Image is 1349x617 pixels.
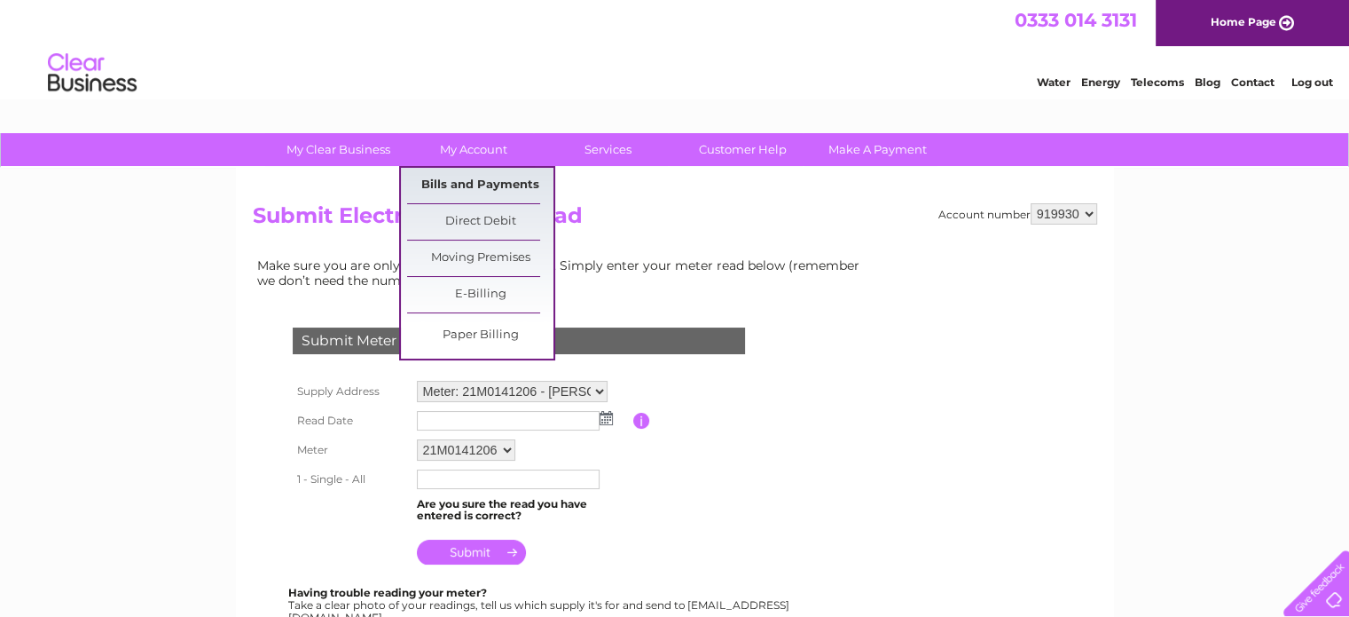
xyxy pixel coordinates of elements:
td: Are you sure the read you have entered is correct? [412,494,633,527]
div: Account number [938,203,1097,225]
a: Moving Premises [407,241,553,276]
div: Clear Business is a trading name of Verastar Limited (registered in [GEOGRAPHIC_DATA] No. 3667643... [256,10,1094,86]
input: Submit [417,540,526,565]
a: My Clear Business [265,133,412,166]
img: ... [600,411,613,425]
a: My Account [400,133,546,166]
th: Supply Address [288,376,412,407]
a: Blog [1195,75,1220,89]
b: Having trouble reading your meter? [288,586,487,599]
img: logo.png [47,46,137,100]
div: Submit Meter Read [293,328,745,354]
th: Meter [288,435,412,465]
td: Make sure you are only paying for what you use. Simply enter your meter read below (remember we d... [253,254,874,291]
a: Services [535,133,681,166]
input: Information [633,413,650,429]
th: Read Date [288,407,412,435]
a: 0333 014 3131 [1015,9,1137,31]
a: Paper Billing [407,318,553,353]
a: Energy [1081,75,1120,89]
a: E-Billing [407,277,553,312]
a: Log out [1290,75,1332,89]
a: Customer Help [670,133,816,166]
a: Direct Debit [407,204,553,240]
th: 1 - Single - All [288,465,412,494]
a: Contact [1231,75,1274,89]
a: Bills and Payments [407,168,553,203]
a: Telecoms [1131,75,1184,89]
a: Water [1037,75,1071,89]
a: Make A Payment [804,133,951,166]
h2: Submit Electricity Meter Read [253,203,1097,237]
